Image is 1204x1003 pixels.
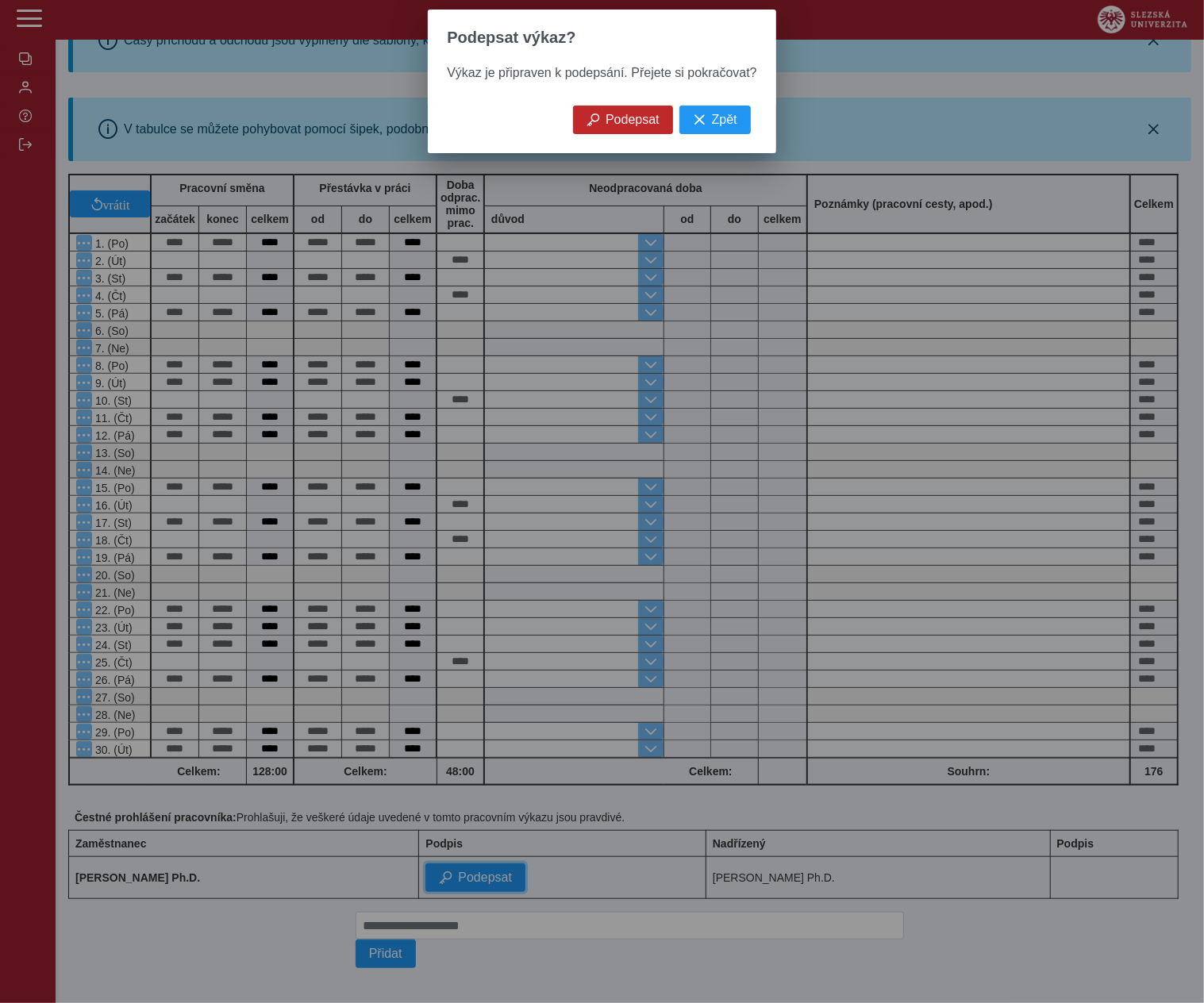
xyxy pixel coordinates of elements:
span: Zpět [712,113,737,127]
span: Výkaz je připraven k podepsání. Přejete si pokračovat? [447,66,756,79]
button: Podepsat [573,106,673,134]
span: Podepsat výkaz? [447,29,575,47]
button: Zpět [679,106,751,134]
span: Podepsat [606,113,660,127]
